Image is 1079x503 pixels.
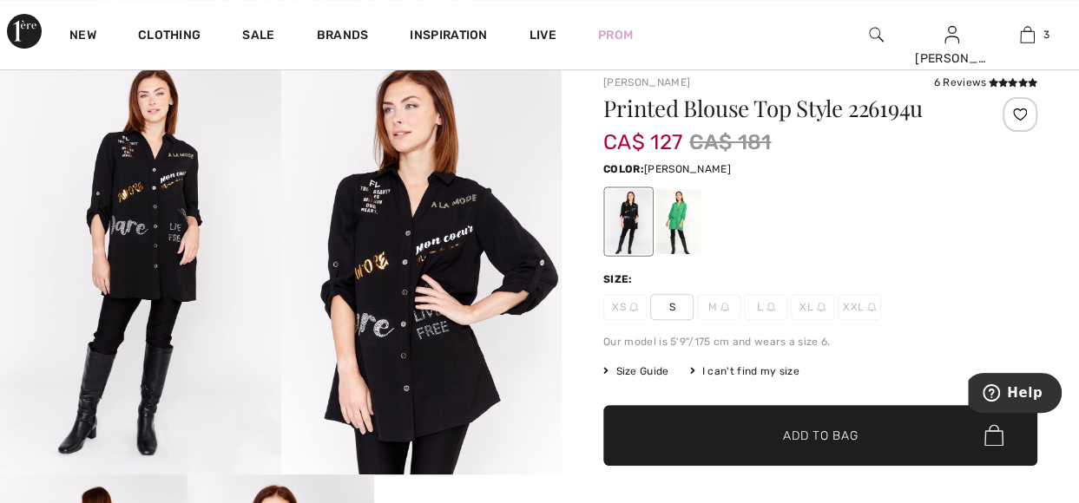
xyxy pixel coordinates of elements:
span: XL [791,294,834,320]
span: L [744,294,787,320]
div: Kelly green [656,189,701,254]
img: ring-m.svg [766,303,775,311]
a: Prom [598,26,633,44]
div: Our model is 5'9"/175 cm and wears a size 6. [603,334,1037,349]
img: ring-m.svg [720,303,729,311]
span: CA$ 181 [689,127,771,158]
img: ring-m.svg [817,303,826,311]
img: Bag.svg [984,424,1003,447]
a: Brands [317,28,369,46]
span: Add to Bag [783,426,858,444]
a: Clothing [138,28,201,46]
img: 1ère Avenue [7,14,42,49]
span: Color: [603,163,644,175]
img: My Bag [1020,24,1035,45]
span: S [650,294,694,320]
span: [PERSON_NAME] [644,163,731,175]
a: New [69,28,96,46]
span: XXL [838,294,881,320]
span: Inspiration [410,28,487,46]
img: Printed Blouse Top Style 226194U . 2 [281,54,563,474]
div: 6 Reviews [933,75,1037,90]
div: I can't find my size [689,363,799,379]
a: Sale [242,28,274,46]
a: [PERSON_NAME] [603,76,690,88]
div: [PERSON_NAME] [915,49,989,68]
img: search the website [869,24,884,45]
span: M [697,294,740,320]
button: Add to Bag [603,405,1037,466]
a: Sign In [944,26,959,42]
a: Live [530,26,556,44]
div: Black [606,189,651,254]
span: XS [603,294,647,320]
img: ring-m.svg [629,303,638,311]
span: 3 [1043,27,1049,42]
iframe: Opens a widget where you can find more information [968,373,1062,416]
a: 3 [990,24,1064,45]
div: Size: [603,271,636,287]
img: My Info [944,24,959,45]
span: CA$ 127 [603,113,682,154]
h1: Printed Blouse Top Style 226194u [603,97,965,120]
img: ring-m.svg [867,303,876,311]
span: Size Guide [603,363,668,379]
